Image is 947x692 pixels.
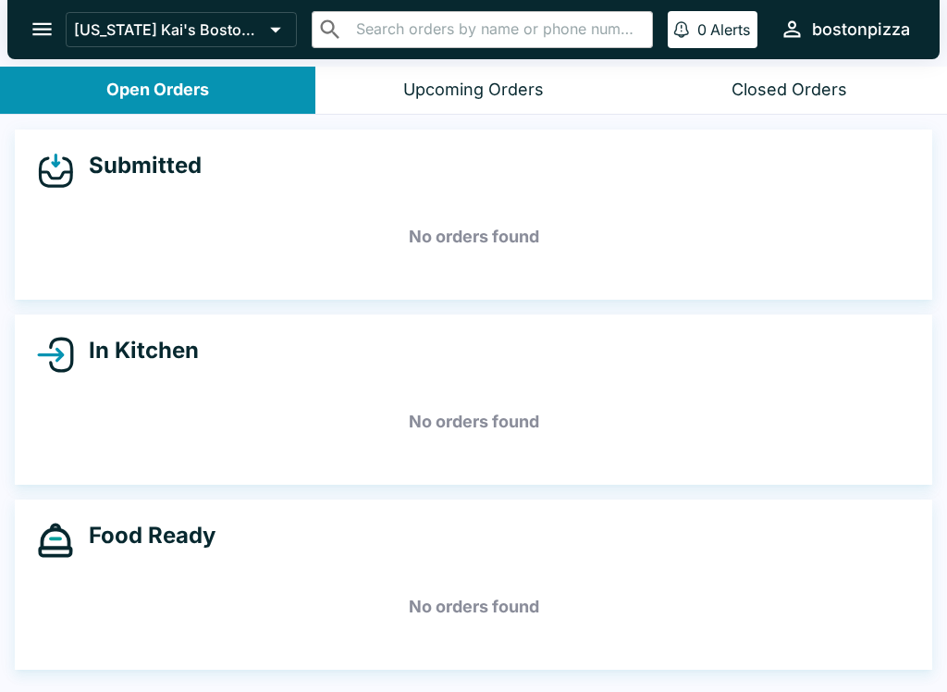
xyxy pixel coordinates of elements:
h4: Submitted [74,152,202,179]
p: [US_STATE] Kai's Boston Pizza [74,20,263,39]
h5: No orders found [37,389,910,455]
h4: Food Ready [74,522,215,550]
div: bostonpizza [812,19,910,41]
h4: In Kitchen [74,337,199,365]
div: Upcoming Orders [403,80,544,101]
button: bostonpizza [772,9,917,49]
button: [US_STATE] Kai's Boston Pizza [66,12,297,47]
input: Search orders by name or phone number [351,17,645,43]
h5: No orders found [37,574,910,640]
div: Closed Orders [732,80,847,101]
div: Open Orders [106,80,209,101]
p: 0 [697,20,707,39]
p: Alerts [710,20,750,39]
h5: No orders found [37,204,910,270]
button: open drawer [18,6,66,53]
